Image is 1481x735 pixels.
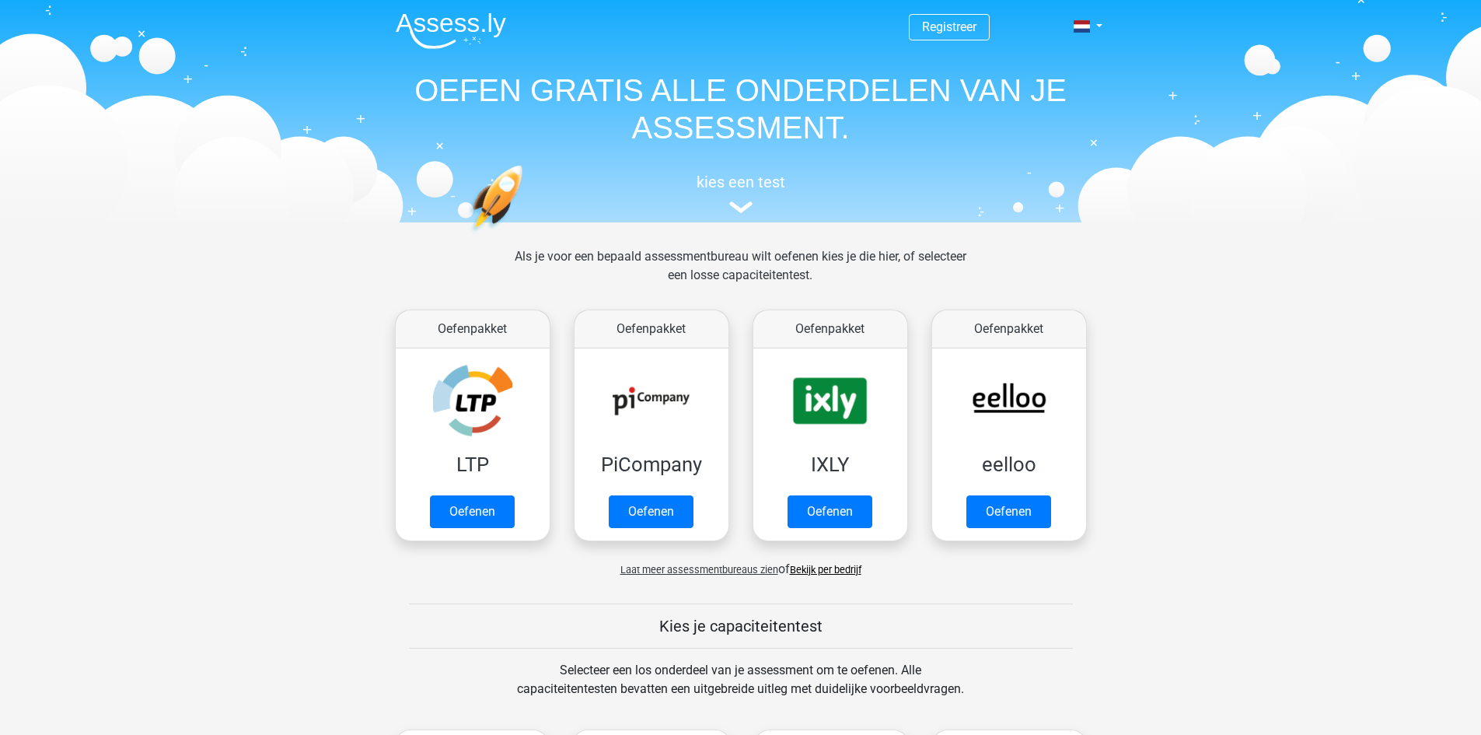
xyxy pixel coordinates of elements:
[383,72,1099,146] h1: OEFEN GRATIS ALLE ONDERDELEN VAN JE ASSESSMENT.
[922,19,976,34] a: Registreer
[502,247,979,303] div: Als je voor een bepaald assessmentbureau wilt oefenen kies je die hier, of selecteer een losse ca...
[383,173,1099,191] h5: kies een test
[788,495,872,528] a: Oefenen
[729,201,753,213] img: assessment
[609,495,693,528] a: Oefenen
[430,495,515,528] a: Oefenen
[383,548,1099,579] div: of
[620,564,778,576] span: Laat meer assessmentbureaus zien
[966,495,1051,528] a: Oefenen
[469,165,583,306] img: oefenen
[396,12,506,49] img: Assessly
[409,617,1073,635] h5: Kies je capaciteitentest
[383,173,1099,214] a: kies een test
[790,564,861,576] a: Bekijk per bedrijf
[502,661,979,717] div: Selecteer een los onderdeel van je assessment om te oefenen. Alle capaciteitentesten bevatten een...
